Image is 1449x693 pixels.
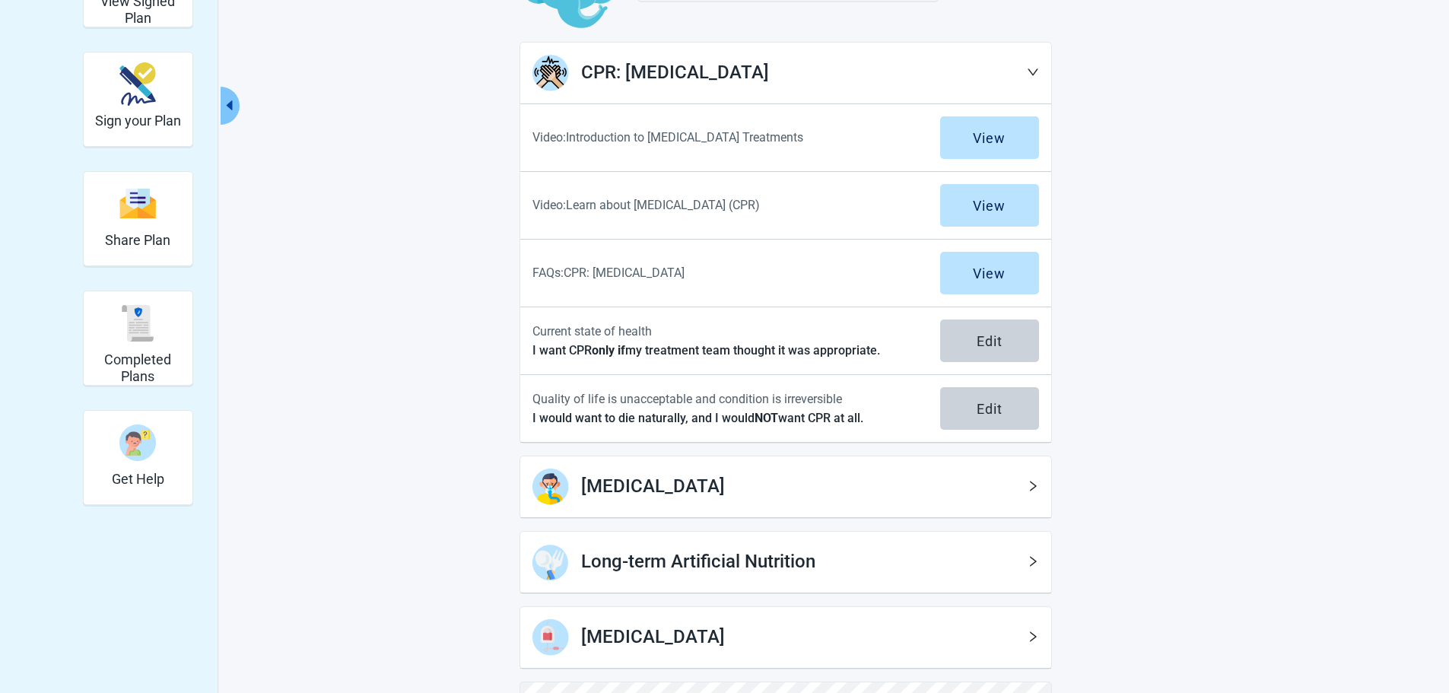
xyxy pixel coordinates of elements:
h2: Sign your Plan [95,113,181,129]
strong: NOT [755,411,778,425]
span: right [1027,480,1039,492]
div: Completed Plans [83,291,193,386]
div: Edit [977,401,1003,416]
div: Sign your Plan [83,52,193,147]
button: Collapse menu [221,87,240,125]
span: caret-left [222,98,237,113]
p: Video: Introduction to [MEDICAL_DATA] Treatments [532,128,922,147]
button: View [940,116,1039,159]
p: Video: Learn about [MEDICAL_DATA] (CPR) [532,196,922,215]
div: View [973,198,1006,213]
button: View [940,252,1039,294]
h2: Get Help [112,471,164,488]
h1: [MEDICAL_DATA] [581,472,1027,501]
h1: [MEDICAL_DATA] [581,623,1027,652]
img: Step Icon [532,55,569,91]
button: Edit [940,319,1039,362]
img: Get Help [119,424,156,461]
img: Completed Plans [119,305,156,342]
h2: Share Plan [105,232,170,249]
p: Current state of health [532,322,922,341]
button: View [940,184,1039,227]
label: I want CPR my treatment team thought it was appropriate. [532,343,880,358]
img: Share Plan [119,187,156,220]
img: Sign your Plan [119,62,156,106]
div: Share Plan [83,171,193,266]
div: Get Help [83,410,193,505]
h1: CPR: [MEDICAL_DATA] [581,59,1027,87]
div: View [973,265,1006,281]
p: FAQs: CPR: [MEDICAL_DATA] [532,263,922,282]
strong: only if [592,343,625,358]
p: Quality of life is unacceptable and condition is irreversible [532,389,922,408]
span: right [1027,555,1039,567]
img: Step Icon [532,619,569,656]
span: down [1027,66,1039,78]
div: Edit [977,333,1003,348]
h1: Long-term Artificial Nutrition [581,548,1027,577]
img: Step Icon [532,469,569,505]
img: Step Icon [532,544,569,580]
label: I would want to die naturally, and I would want CPR at all. [532,411,863,425]
button: Edit [940,387,1039,430]
div: View [973,130,1006,145]
h2: Completed Plans [90,351,186,384]
span: right [1027,631,1039,643]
